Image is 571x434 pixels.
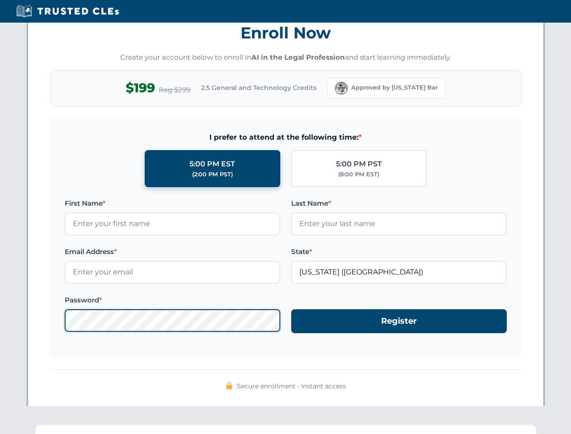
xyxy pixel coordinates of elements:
[291,261,507,283] input: Florida (FL)
[65,261,280,283] input: Enter your email
[126,78,155,98] span: $199
[189,158,235,170] div: 5:00 PM EST
[65,198,280,209] label: First Name
[192,170,233,179] div: (2:00 PM PST)
[50,52,521,63] p: Create your account below to enroll in and start learning immediately.
[291,309,507,333] button: Register
[338,170,379,179] div: (8:00 PM EST)
[65,132,507,143] span: I prefer to attend at the following time:
[65,295,280,306] label: Password
[65,246,280,257] label: Email Address
[201,83,316,93] span: 2.5 General and Technology Credits
[291,198,507,209] label: Last Name
[14,5,122,18] img: Trusted CLEs
[251,53,345,61] strong: AI in the Legal Profession
[351,83,438,92] span: Approved by [US_STATE] Bar
[159,85,190,95] span: Reg $299
[237,381,346,391] span: Secure enrollment • Instant access
[65,212,280,235] input: Enter your first name
[226,382,233,389] img: 🔒
[336,158,382,170] div: 5:00 PM PST
[291,212,507,235] input: Enter your last name
[335,82,348,94] img: Florida Bar
[50,19,521,47] h3: Enroll Now
[291,246,507,257] label: State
